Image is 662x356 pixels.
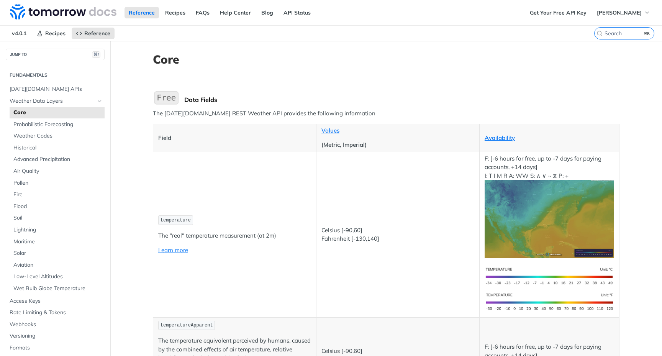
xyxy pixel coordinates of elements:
a: Weather Codes [10,130,105,142]
img: temperature-si [485,264,614,289]
a: Webhooks [6,319,105,330]
span: temperature [161,218,191,223]
a: Versioning [6,330,105,342]
span: [PERSON_NAME] [597,9,642,16]
span: Expand image [485,298,614,305]
a: API Status [279,7,315,18]
button: JUMP TO⌘/ [6,49,105,60]
a: Help Center [216,7,255,18]
a: Solar [10,248,105,259]
p: The [DATE][DOMAIN_NAME] REST Weather API provides the following information [153,109,619,118]
span: Reference [84,30,110,37]
button: Hide subpages for Weather Data Layers [97,98,103,104]
p: Field [158,134,311,143]
a: Weather Data LayersHide subpages for Weather Data Layers [6,95,105,107]
span: Webhooks [10,321,103,328]
span: Historical [13,144,103,152]
span: Aviation [13,261,103,269]
a: Core [10,107,105,118]
span: Air Quality [13,167,103,175]
span: Advanced Precipitation [13,156,103,163]
p: (Metric, Imperial) [321,141,474,149]
a: Air Quality [10,166,105,177]
svg: Search [596,30,603,36]
span: Versioning [10,332,103,340]
img: temperature [485,180,614,258]
h1: Core [153,52,619,66]
span: Expand image [485,272,614,279]
span: temperatureApparent [161,323,213,328]
a: Probabilistic Forecasting [10,119,105,130]
a: Maritime [10,236,105,248]
a: Recipes [161,7,190,18]
h2: Fundamentals [6,72,105,79]
p: Celsius [-90,60] Fahrenheit [-130,140] [321,226,474,243]
a: Values [321,127,339,134]
span: Solar [13,249,103,257]
a: Low-Level Altitudes [10,271,105,282]
span: Rate Limiting & Tokens [10,309,103,317]
span: Flood [13,203,103,210]
img: temperature-us [485,289,614,315]
a: Flood [10,201,105,212]
span: Weather Data Layers [10,97,95,105]
a: Historical [10,142,105,154]
a: Formats [6,342,105,354]
span: Fire [13,191,103,199]
a: Wet Bulb Globe Temperature [10,283,105,294]
span: Soil [13,214,103,222]
span: v4.0.1 [8,28,31,39]
a: Rate Limiting & Tokens [6,307,105,318]
p: F: [-6 hours for free, up to -7 days for paying accounts, +14 days] I: T I M R A: WW S: ∧ ∨ ~ ⧖ P: + [485,154,614,258]
div: Data Fields [184,96,619,103]
a: FAQs [192,7,214,18]
a: Recipes [33,28,70,39]
span: Access Keys [10,297,103,305]
span: Core [13,109,103,116]
a: [DATE][DOMAIN_NAME] APIs [6,84,105,95]
a: Access Keys [6,295,105,307]
span: Maritime [13,238,103,246]
span: Recipes [45,30,66,37]
p: The "real" temperature measurement (at 2m) [158,231,311,240]
a: Pollen [10,177,105,189]
span: Probabilistic Forecasting [13,121,103,128]
span: [DATE][DOMAIN_NAME] APIs [10,85,103,93]
a: Reference [72,28,115,39]
a: Availability [485,134,515,141]
a: Reference [125,7,159,18]
kbd: ⌘K [642,30,652,37]
a: Learn more [158,246,188,254]
span: Lightning [13,226,103,234]
button: [PERSON_NAME] [593,7,654,18]
span: Wet Bulb Globe Temperature [13,285,103,292]
span: Expand image [485,215,614,222]
a: Aviation [10,259,105,271]
a: Advanced Precipitation [10,154,105,165]
span: Formats [10,344,103,352]
img: Tomorrow.io Weather API Docs [10,4,116,20]
span: Low-Level Altitudes [13,273,103,281]
a: Lightning [10,224,105,236]
span: Weather Codes [13,132,103,140]
span: Pollen [13,179,103,187]
a: Soil [10,212,105,224]
a: Blog [257,7,277,18]
a: Fire [10,189,105,200]
span: ⌘/ [92,51,100,58]
a: Get Your Free API Key [526,7,591,18]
